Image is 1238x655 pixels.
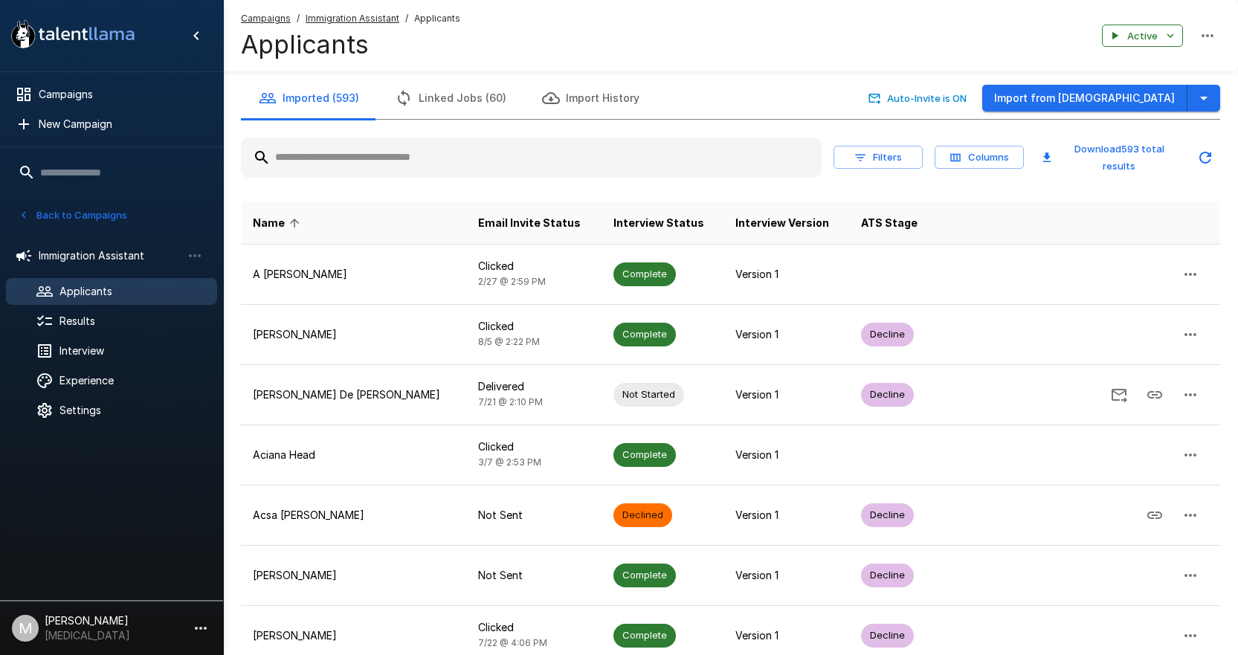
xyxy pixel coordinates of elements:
span: Complete [613,568,676,582]
p: Version 1 [735,267,837,282]
span: 2/27 @ 2:59 PM [478,276,546,287]
span: Decline [861,387,914,401]
p: Clicked [478,259,590,274]
span: Copy Interview Link [1137,508,1173,520]
p: [PERSON_NAME] [253,568,454,583]
span: Not Started [613,387,684,401]
span: Complete [613,327,676,341]
p: Version 1 [735,508,837,523]
p: Version 1 [735,448,837,462]
button: Auto-Invite is ON [865,87,970,110]
span: Complete [613,448,676,462]
p: Version 1 [735,628,837,643]
p: Version 1 [735,327,837,342]
button: Download593 total results [1036,138,1184,178]
p: Clicked [478,319,590,334]
span: Applicants [414,11,460,26]
span: Interview Status [613,214,704,232]
button: Linked Jobs (60) [377,77,524,119]
p: [PERSON_NAME] [253,628,454,643]
button: Imported (593) [241,77,377,119]
button: Import History [524,77,657,119]
span: Interview Version [735,214,829,232]
p: Clicked [478,439,590,454]
span: Decline [861,327,914,341]
span: 8/5 @ 2:22 PM [478,336,540,347]
span: Decline [861,508,914,522]
u: Immigration Assistant [306,13,399,24]
p: Acsa [PERSON_NAME] [253,508,454,523]
p: Not Sent [478,568,590,583]
span: Email Invite Status [478,214,581,232]
span: Decline [861,568,914,582]
p: [PERSON_NAME] [253,327,454,342]
p: Delivered [478,379,590,394]
span: Complete [613,628,676,642]
span: Decline [861,628,914,642]
button: Columns [935,146,1024,169]
p: Version 1 [735,387,837,402]
span: Send Invitation [1101,387,1137,400]
button: Import from [DEMOGRAPHIC_DATA] [982,85,1187,112]
span: ATS Stage [861,214,918,232]
button: Updated Today - 9:00 AM [1190,143,1220,172]
p: Aciana Head [253,448,454,462]
span: Copy Interview Link [1137,387,1173,400]
p: A [PERSON_NAME] [253,267,454,282]
u: Campaigns [241,13,291,24]
p: Clicked [478,620,590,635]
h4: Applicants [241,29,460,60]
span: / [405,11,408,26]
span: 7/21 @ 2:10 PM [478,396,543,407]
span: Name [253,214,304,232]
span: 3/7 @ 2:53 PM [478,456,541,468]
p: Version 1 [735,568,837,583]
p: [PERSON_NAME] De [PERSON_NAME] [253,387,454,402]
span: Complete [613,267,676,281]
button: Active [1102,25,1183,48]
span: / [297,11,300,26]
span: 7/22 @ 4:06 PM [478,637,547,648]
p: Not Sent [478,508,590,523]
button: Filters [834,146,923,169]
span: Declined [613,508,672,522]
